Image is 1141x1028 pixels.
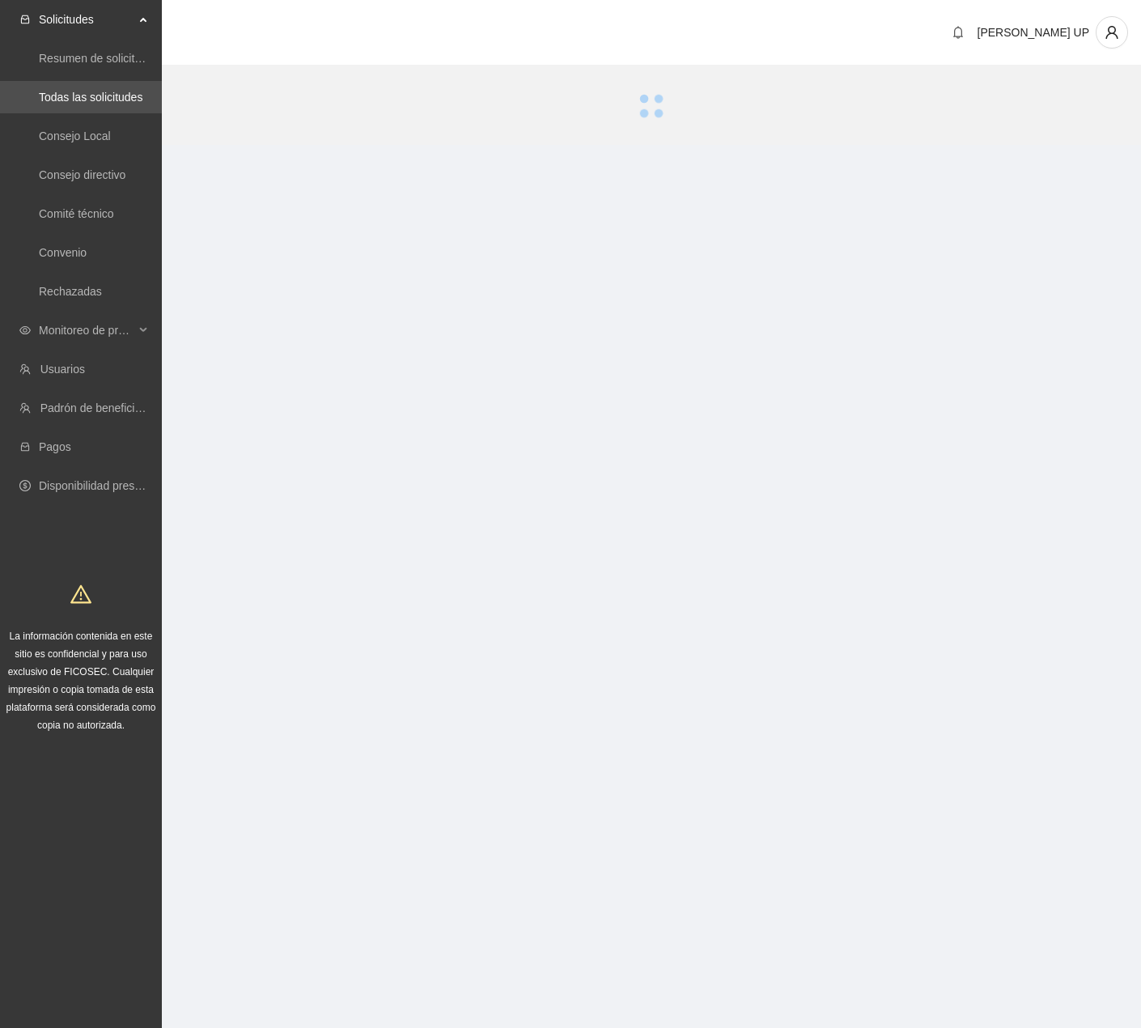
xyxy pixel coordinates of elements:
[40,401,159,414] a: Padrón de beneficiarios
[39,168,125,181] a: Consejo directivo
[946,26,970,39] span: bell
[39,91,142,104] a: Todas las solicitudes
[39,3,134,36] span: Solicitudes
[70,584,91,605] span: warning
[40,363,85,376] a: Usuarios
[1096,25,1127,40] span: user
[978,26,1089,39] span: [PERSON_NAME] UP
[39,207,114,220] a: Comité técnico
[39,314,134,346] span: Monitoreo de proyectos
[39,285,102,298] a: Rechazadas
[945,19,971,45] button: bell
[39,52,221,65] a: Resumen de solicitudes por aprobar
[1096,16,1128,49] button: user
[39,246,87,259] a: Convenio
[6,631,156,731] span: La información contenida en este sitio es confidencial y para uso exclusivo de FICOSEC. Cualquier...
[19,14,31,25] span: inbox
[39,130,111,142] a: Consejo Local
[39,479,177,492] a: Disponibilidad presupuestal
[39,440,71,453] a: Pagos
[19,325,31,336] span: eye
